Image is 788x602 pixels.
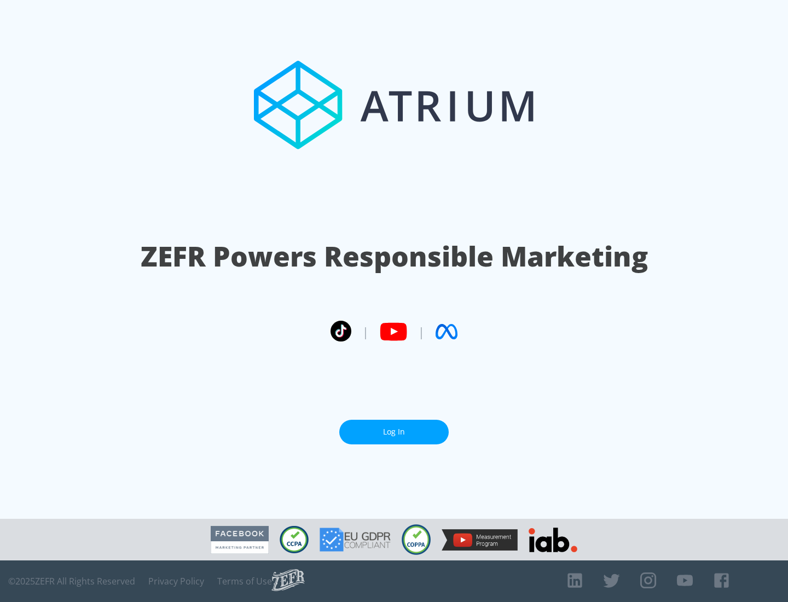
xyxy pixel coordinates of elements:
img: YouTube Measurement Program [442,529,518,551]
span: | [418,323,425,340]
a: Log In [339,420,449,444]
span: | [362,323,369,340]
a: Privacy Policy [148,576,204,587]
img: COPPA Compliant [402,524,431,555]
img: IAB [529,528,577,552]
a: Terms of Use [217,576,272,587]
img: GDPR Compliant [320,528,391,552]
h1: ZEFR Powers Responsible Marketing [141,238,648,275]
img: Facebook Marketing Partner [211,526,269,554]
span: © 2025 ZEFR All Rights Reserved [8,576,135,587]
img: CCPA Compliant [280,526,309,553]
